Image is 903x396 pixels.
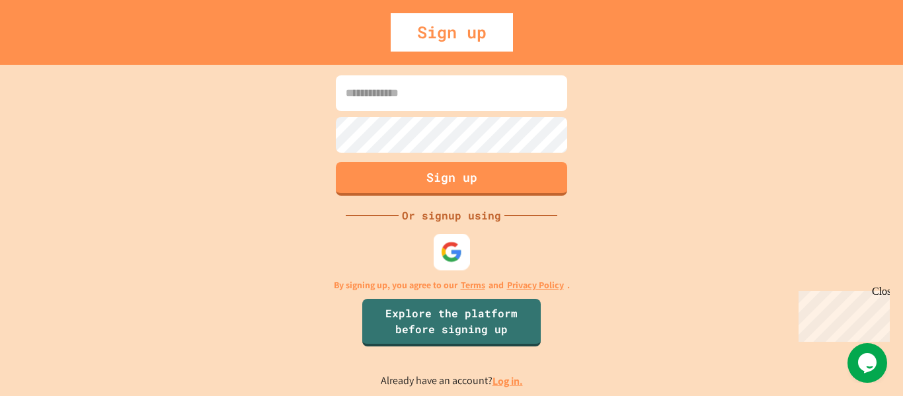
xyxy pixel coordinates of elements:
a: Log in. [492,374,523,388]
p: Already have an account? [381,373,523,389]
iframe: chat widget [793,286,890,342]
button: Sign up [336,162,567,196]
img: google-icon.svg [441,241,463,262]
div: Sign up [391,13,513,52]
div: Or signup using [399,208,504,223]
div: Chat with us now!Close [5,5,91,84]
a: Explore the platform before signing up [362,299,541,346]
iframe: chat widget [847,343,890,383]
p: By signing up, you agree to our and . [334,278,570,292]
a: Terms [461,278,485,292]
a: Privacy Policy [507,278,564,292]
